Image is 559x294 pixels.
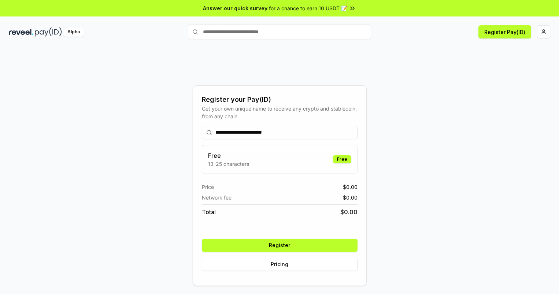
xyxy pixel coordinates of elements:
[202,94,358,105] div: Register your Pay(ID)
[208,160,249,168] p: 13-25 characters
[202,258,358,271] button: Pricing
[208,151,249,160] h3: Free
[202,105,358,120] div: Get your own unique name to receive any crypto and stablecoin, from any chain
[63,27,84,37] div: Alpha
[333,155,351,163] div: Free
[202,239,358,252] button: Register
[202,208,216,216] span: Total
[203,4,267,12] span: Answer our quick survey
[269,4,347,12] span: for a chance to earn 10 USDT 📝
[478,25,531,38] button: Register Pay(ID)
[202,183,214,191] span: Price
[202,194,232,201] span: Network fee
[343,183,358,191] span: $ 0.00
[9,27,33,37] img: reveel_dark
[35,27,62,37] img: pay_id
[343,194,358,201] span: $ 0.00
[340,208,358,216] span: $ 0.00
